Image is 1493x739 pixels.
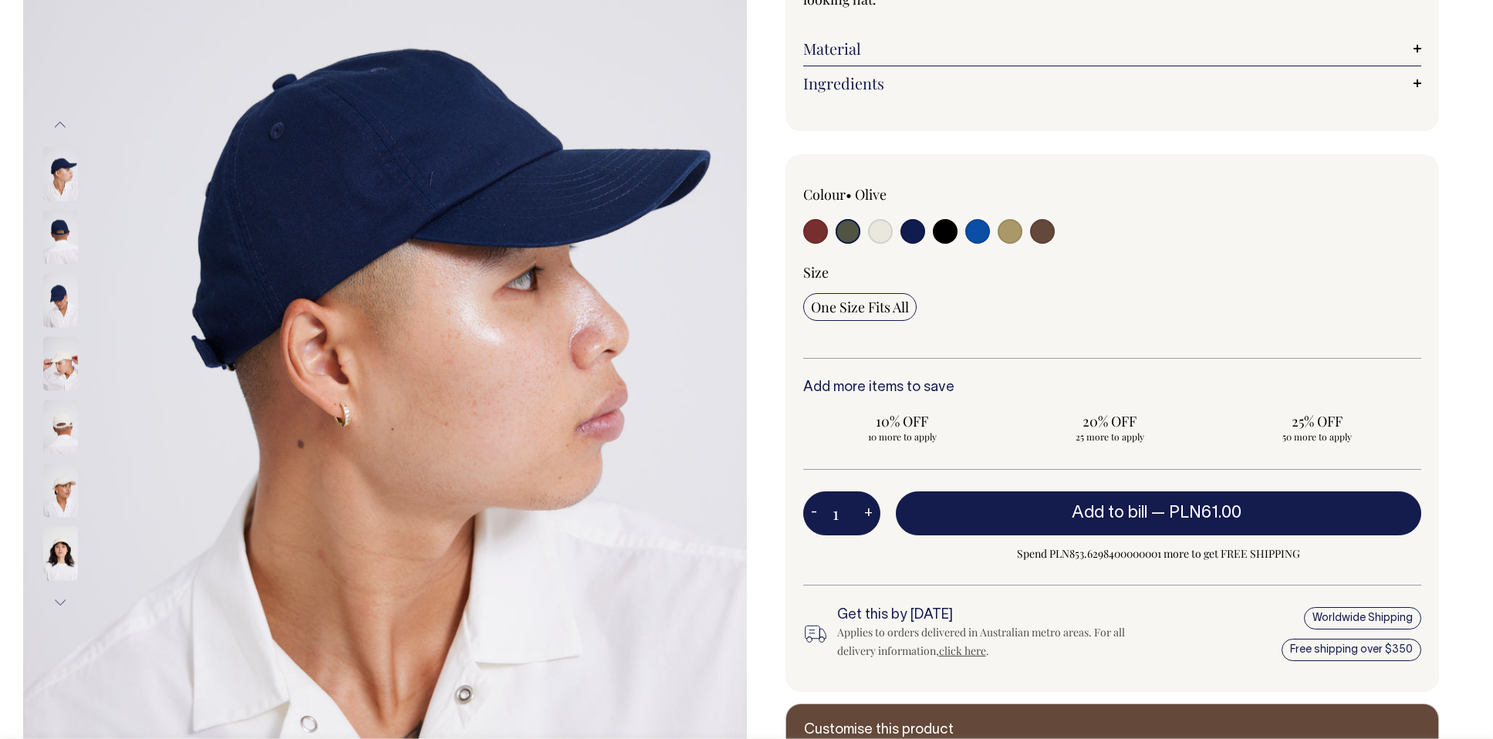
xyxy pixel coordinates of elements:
button: Previous [49,108,72,143]
div: Colour [803,185,1051,204]
h6: Add more items to save [803,380,1422,396]
button: Add to bill —PLN61.00 [896,491,1422,535]
button: Next [49,585,72,619]
input: One Size Fits All [803,293,917,321]
img: natural [43,336,78,390]
span: Spend PLN853.6298400000001 more to get FREE SHIPPING [896,545,1422,563]
h6: Get this by [DATE] [837,608,1141,623]
input: 20% OFF 25 more to apply [1011,407,1209,447]
span: 25% OFF [1226,412,1409,430]
img: natural [43,463,78,517]
a: Ingredients [803,74,1422,93]
a: Material [803,39,1422,58]
input: 25% OFF 50 more to apply [1218,407,1417,447]
span: 10 more to apply [811,430,994,443]
img: natural [43,400,78,454]
input: 10% OFF 10 more to apply [803,407,1002,447]
span: PLN61.00 [1169,505,1241,521]
a: click here [939,643,986,658]
img: dark-navy [43,147,78,201]
span: — [1151,505,1245,521]
div: Applies to orders delivered in Australian metro areas. For all delivery information, . [837,623,1141,660]
img: dark-navy [43,210,78,264]
img: natural [43,526,78,580]
span: One Size Fits All [811,298,909,316]
button: - [803,498,825,529]
span: Add to bill [1072,505,1147,521]
img: dark-navy [43,273,78,327]
div: Size [803,263,1422,282]
h6: Customise this product [804,723,1051,738]
span: 25 more to apply [1018,430,1201,443]
span: 10% OFF [811,412,994,430]
label: Olive [855,185,887,204]
span: • [846,185,852,204]
span: 50 more to apply [1226,430,1409,443]
span: 20% OFF [1018,412,1201,430]
button: + [856,498,880,529]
